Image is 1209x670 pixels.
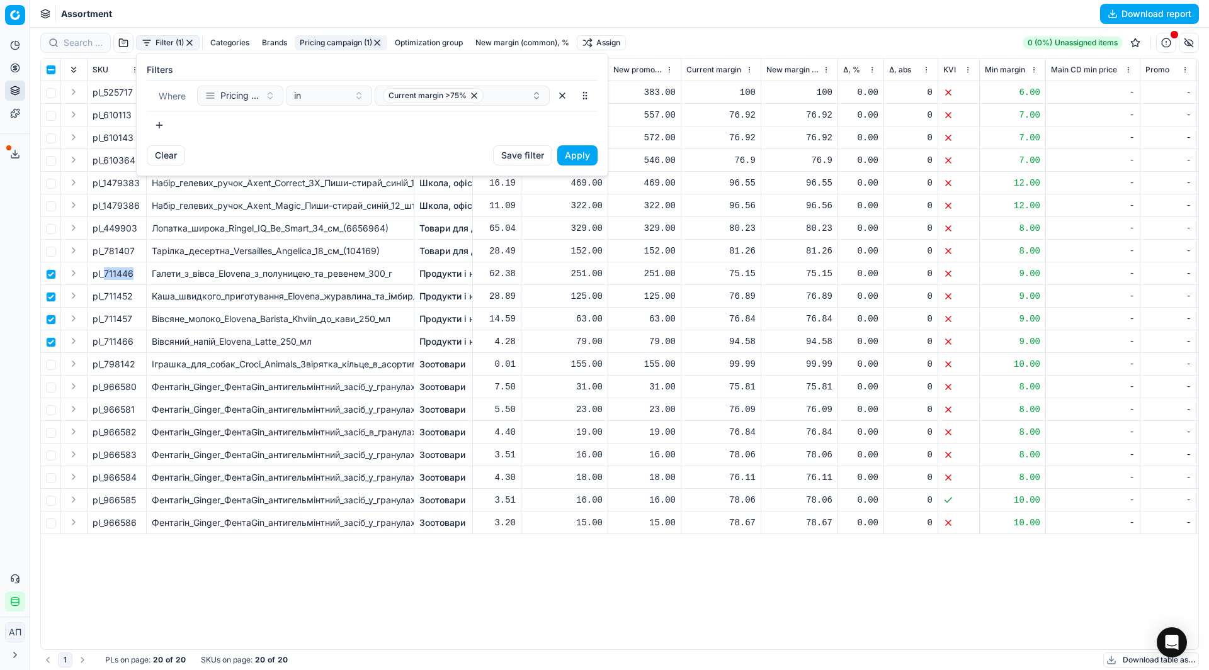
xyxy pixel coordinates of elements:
span: Current margin >75% [389,91,467,101]
span: Pricing campaign [220,89,260,102]
button: Clear [147,145,185,165]
label: Filters [147,64,598,76]
button: Apply [557,145,598,165]
span: in [294,89,301,102]
button: Current margin >75% [375,86,550,106]
span: Where [159,91,186,101]
button: Save filter [493,145,552,165]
